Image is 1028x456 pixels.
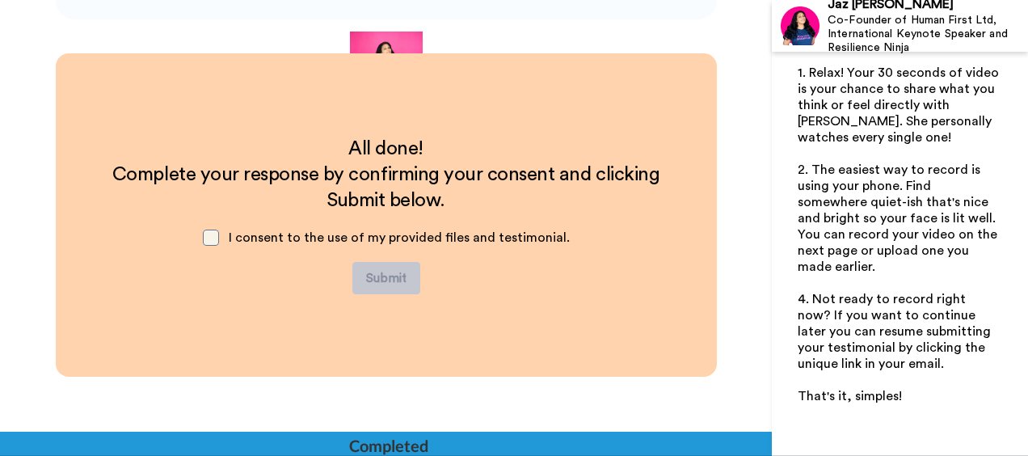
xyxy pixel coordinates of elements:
span: That's it, simples! [798,390,902,403]
div: Co-Founder of Human First Ltd, International Keynote Speaker and Resilience Ninja [828,14,1027,54]
span: Complete your response by confirming your consent and clicking Submit below. [112,165,664,210]
span: 1. Relax! Your 30 seconds of video is your chance to share what you think or feel directly with [... [798,66,1002,144]
span: All done! [348,139,423,158]
span: 2. The easiest way to record is using your phone. Find somewhere quiet-ish that's nice and bright... [798,163,1002,273]
button: Submit [352,262,420,294]
img: Profile Image [781,6,819,45]
span: I consent to the use of my provided files and testimonial. [229,231,570,244]
span: 4. Not ready to record right now? If you want to continue later you can resume submitting your te... [798,293,994,370]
